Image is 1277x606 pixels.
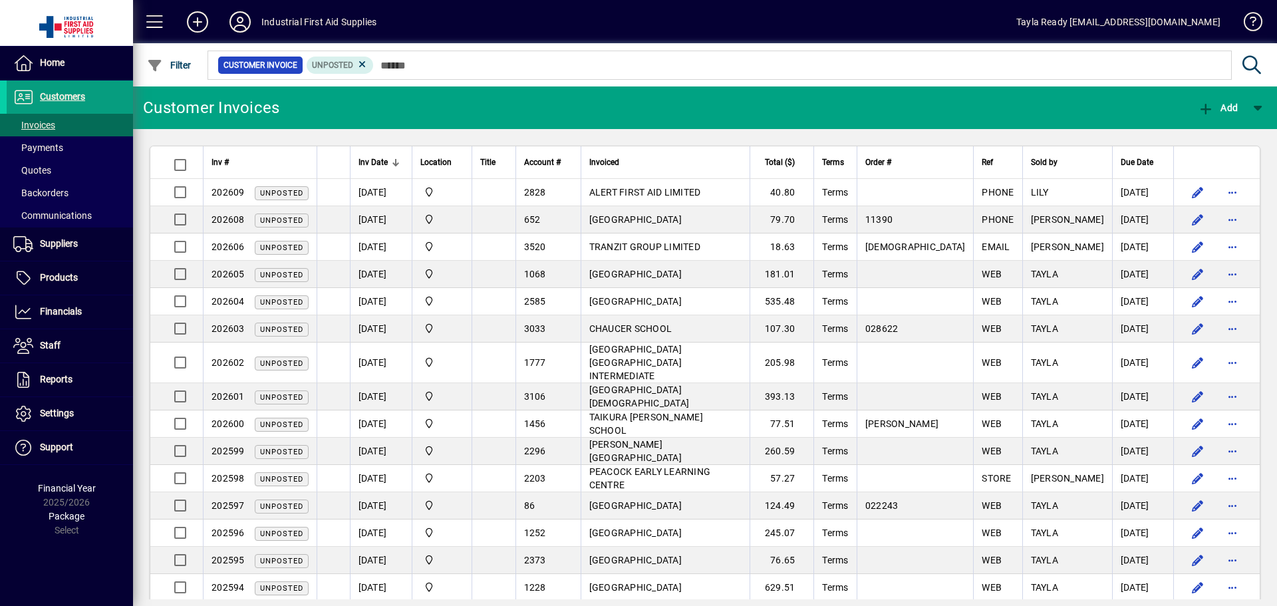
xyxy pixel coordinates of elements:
[420,526,464,540] span: INDUSTRIAL FIRST AID SUPPLIES LTD
[1112,492,1173,520] td: [DATE]
[7,204,133,227] a: Communications
[1112,261,1173,288] td: [DATE]
[865,241,966,252] span: [DEMOGRAPHIC_DATA]
[524,155,561,170] span: Account #
[865,214,893,225] span: 11390
[1031,241,1104,252] span: [PERSON_NAME]
[212,446,245,456] span: 202599
[589,214,682,225] span: [GEOGRAPHIC_DATA]
[1222,318,1243,339] button: More options
[7,295,133,329] a: Financials
[1222,352,1243,373] button: More options
[865,500,899,511] span: 022243
[750,383,814,410] td: 393.13
[1031,269,1058,279] span: TAYLA
[1031,357,1058,368] span: TAYLA
[865,323,899,334] span: 028622
[7,182,133,204] a: Backorders
[1121,155,1153,170] span: Due Date
[1222,291,1243,312] button: More options
[420,155,464,170] div: Location
[765,155,795,170] span: Total ($)
[1112,465,1173,492] td: [DATE]
[420,294,464,309] span: INDUSTRIAL FIRST AID SUPPLIES LTD
[750,179,814,206] td: 40.80
[350,520,412,547] td: [DATE]
[350,383,412,410] td: [DATE]
[260,584,303,593] span: Unposted
[982,214,1014,225] span: PHONE
[212,187,245,198] span: 202609
[822,446,848,456] span: Terms
[260,243,303,252] span: Unposted
[1222,236,1243,257] button: More options
[7,227,133,261] a: Suppliers
[822,155,844,170] span: Terms
[1112,343,1173,383] td: [DATE]
[589,412,703,436] span: TAIKURA [PERSON_NAME] SCHOOL
[822,418,848,429] span: Terms
[13,188,69,198] span: Backorders
[524,582,546,593] span: 1228
[982,500,1002,511] span: WEB
[982,357,1002,368] span: WEB
[1187,291,1208,312] button: Edit
[524,241,546,252] span: 3520
[260,420,303,429] span: Unposted
[260,475,303,484] span: Unposted
[1031,473,1104,484] span: [PERSON_NAME]
[420,416,464,431] span: INDUSTRIAL FIRST AID SUPPLIES LTD
[260,271,303,279] span: Unposted
[822,473,848,484] span: Terms
[1222,468,1243,489] button: More options
[1112,547,1173,574] td: [DATE]
[524,528,546,538] span: 1252
[420,212,464,227] span: INDUSTRIAL FIRST AID SUPPLIES LTD
[1112,574,1173,601] td: [DATE]
[260,298,303,307] span: Unposted
[750,492,814,520] td: 124.49
[212,155,309,170] div: Inv #
[358,155,388,170] span: Inv Date
[1031,555,1058,565] span: TAYLA
[1031,323,1058,334] span: TAYLA
[350,465,412,492] td: [DATE]
[420,267,464,281] span: INDUSTRIAL FIRST AID SUPPLIES LTD
[420,321,464,336] span: INDUSTRIAL FIRST AID SUPPLIES LTD
[420,498,464,513] span: INDUSTRIAL FIRST AID SUPPLIES LTD
[7,261,133,295] a: Products
[589,155,619,170] span: Invoiced
[1112,206,1173,233] td: [DATE]
[1222,386,1243,407] button: More options
[982,155,1014,170] div: Ref
[982,418,1002,429] span: WEB
[1031,187,1049,198] span: LILY
[1222,522,1243,543] button: More options
[982,473,1011,484] span: STORE
[350,288,412,315] td: [DATE]
[212,582,245,593] span: 202594
[212,555,245,565] span: 202595
[982,241,1010,252] span: EMAIL
[40,91,85,102] span: Customers
[260,502,303,511] span: Unposted
[589,155,742,170] div: Invoiced
[865,155,891,170] span: Order #
[260,530,303,538] span: Unposted
[260,359,303,368] span: Unposted
[1187,182,1208,203] button: Edit
[358,155,404,170] div: Inv Date
[750,261,814,288] td: 181.01
[13,142,63,153] span: Payments
[40,272,78,283] span: Products
[589,344,682,381] span: [GEOGRAPHIC_DATA] [GEOGRAPHIC_DATA] INTERMEDIATE
[524,214,541,225] span: 652
[420,355,464,370] span: INDUSTRIAL FIRST AID SUPPLIES LTD
[822,582,848,593] span: Terms
[1031,528,1058,538] span: TAYLA
[750,343,814,383] td: 205.98
[212,528,245,538] span: 202596
[865,418,938,429] span: [PERSON_NAME]
[1222,440,1243,462] button: More options
[1222,182,1243,203] button: More options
